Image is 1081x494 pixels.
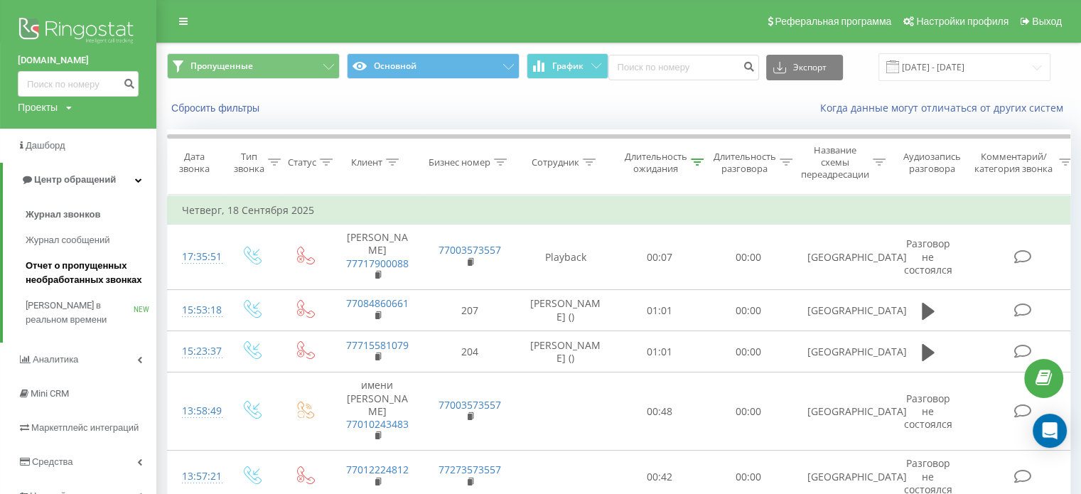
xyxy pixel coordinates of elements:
[439,463,501,476] a: 77273573557
[704,290,793,331] td: 00:00
[801,144,869,181] div: Название схемы переадресации
[347,53,520,79] button: Основной
[904,392,952,431] span: Разговор не состоялся
[704,372,793,451] td: 00:00
[439,243,501,257] a: 77003573557
[26,259,149,287] span: Отчет о пропущенных необработанных звонках
[346,338,409,352] a: 77715581079
[3,163,156,197] a: Центр обращений
[793,331,886,372] td: [GEOGRAPHIC_DATA]
[18,71,139,97] input: Поиск по номеру
[516,290,615,331] td: [PERSON_NAME] ()
[346,417,409,431] a: 77010243483
[31,422,139,433] span: Маркетплейс интеграций
[625,151,687,175] div: Длительность ожидания
[424,331,516,372] td: 204
[18,53,139,68] a: [DOMAIN_NAME]
[1033,414,1067,448] div: Open Intercom Messenger
[182,338,210,365] div: 15:23:37
[615,372,704,451] td: 00:48
[532,156,579,168] div: Сотрудник
[429,156,490,168] div: Бизнес номер
[516,225,615,290] td: Playback
[167,53,340,79] button: Пропущенные
[26,202,156,227] a: Журнал звонков
[26,208,100,222] span: Журнал звонков
[793,225,886,290] td: [GEOGRAPHIC_DATA]
[424,290,516,331] td: 207
[904,237,952,276] span: Разговор не состоялся
[1032,16,1062,27] span: Выход
[182,243,210,271] div: 17:35:51
[26,140,65,151] span: Дашборд
[190,60,253,72] span: Пропущенные
[775,16,891,27] span: Реферальная программа
[346,257,409,270] a: 77717900088
[898,151,967,175] div: Аудиозапись разговора
[615,290,704,331] td: 01:01
[516,331,615,372] td: [PERSON_NAME] ()
[346,463,409,476] a: 77012224812
[916,16,1009,27] span: Настройки профиля
[608,55,759,80] input: Поиск по номеру
[766,55,843,80] button: Экспорт
[714,151,776,175] div: Длительность разговора
[182,296,210,324] div: 15:53:18
[182,463,210,490] div: 13:57:21
[182,397,210,425] div: 13:58:49
[439,398,501,412] a: 77003573557
[351,156,382,168] div: Клиент
[26,299,134,327] span: [PERSON_NAME] в реальном времени
[793,372,886,451] td: [GEOGRAPHIC_DATA]
[615,331,704,372] td: 01:01
[234,151,264,175] div: Тип звонка
[704,225,793,290] td: 00:00
[32,456,73,467] span: Средства
[331,372,424,451] td: имени [PERSON_NAME]
[33,354,78,365] span: Аналитика
[26,293,156,333] a: [PERSON_NAME] в реальном времениNEW
[346,296,409,310] a: 77084860661
[26,233,109,247] span: Журнал сообщений
[288,156,316,168] div: Статус
[34,174,116,185] span: Центр обращений
[167,102,267,114] button: Сбросить фильтры
[972,151,1055,175] div: Комментарий/категория звонка
[331,225,424,290] td: [PERSON_NAME]
[704,331,793,372] td: 00:00
[18,100,58,114] div: Проекты
[18,14,139,50] img: Ringostat logo
[615,225,704,290] td: 00:07
[31,388,69,399] span: Mini CRM
[168,151,220,175] div: Дата звонка
[552,61,583,71] span: График
[527,53,608,79] button: График
[168,196,1077,225] td: Четверг, 18 Сентября 2025
[26,253,156,293] a: Отчет о пропущенных необработанных звонках
[793,290,886,331] td: [GEOGRAPHIC_DATA]
[26,227,156,253] a: Журнал сообщений
[820,101,1070,114] a: Когда данные могут отличаться от других систем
